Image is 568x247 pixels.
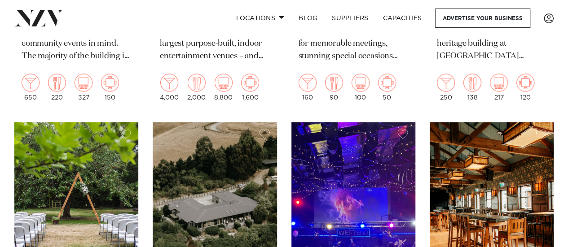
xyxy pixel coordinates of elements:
[378,74,396,91] img: meeting.png
[160,74,179,100] div: 4,000
[325,9,375,28] a: SUPPLIERS
[325,74,343,91] img: dining.png
[48,74,66,91] img: dining.png
[75,74,92,91] img: theatre.png
[437,13,546,63] p: Unique heritage setting. A UNESCO award-winning heritage building at [GEOGRAPHIC_DATA] [GEOGRAPHI...
[299,74,317,100] div: 160
[241,74,259,91] img: meeting.png
[437,74,455,100] div: 250
[188,74,206,91] img: dining.png
[101,74,119,100] div: 150
[160,74,178,91] img: cocktail.png
[352,74,370,100] div: 100
[437,74,455,91] img: cocktail.png
[378,74,396,100] div: 50
[187,74,206,100] div: 2,000
[48,74,66,100] div: 220
[299,74,317,91] img: cocktail.png
[241,74,259,100] div: 1,600
[516,74,534,100] div: 120
[291,9,325,28] a: BLOG
[101,74,119,91] img: meeting.png
[229,9,291,28] a: Locations
[376,9,429,28] a: Capacities
[490,74,508,91] img: theatre.png
[22,74,40,91] img: cocktail.png
[214,74,233,100] div: 8,800
[75,74,92,100] div: 327
[352,74,370,91] img: theatre.png
[14,10,63,26] img: nzv-logo.png
[215,74,233,91] img: theatre.png
[463,74,481,91] img: dining.png
[516,74,534,91] img: meeting.png
[22,74,40,100] div: 650
[435,9,530,28] a: Advertise your business
[160,13,269,63] p: [GEOGRAPHIC_DATA] is one of [GEOGRAPHIC_DATA]'s largest purpose-built, indoor entertainment venue...
[463,74,481,100] div: 138
[325,74,343,100] div: 90
[490,74,508,100] div: 217
[22,13,131,63] p: Designed with tradeshows, conferences, and large community events in mind. The majority of the bu...
[299,13,408,63] p: The [PERSON_NAME] offers spaces with a variety of scale for memorable meetings, stunning special ...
